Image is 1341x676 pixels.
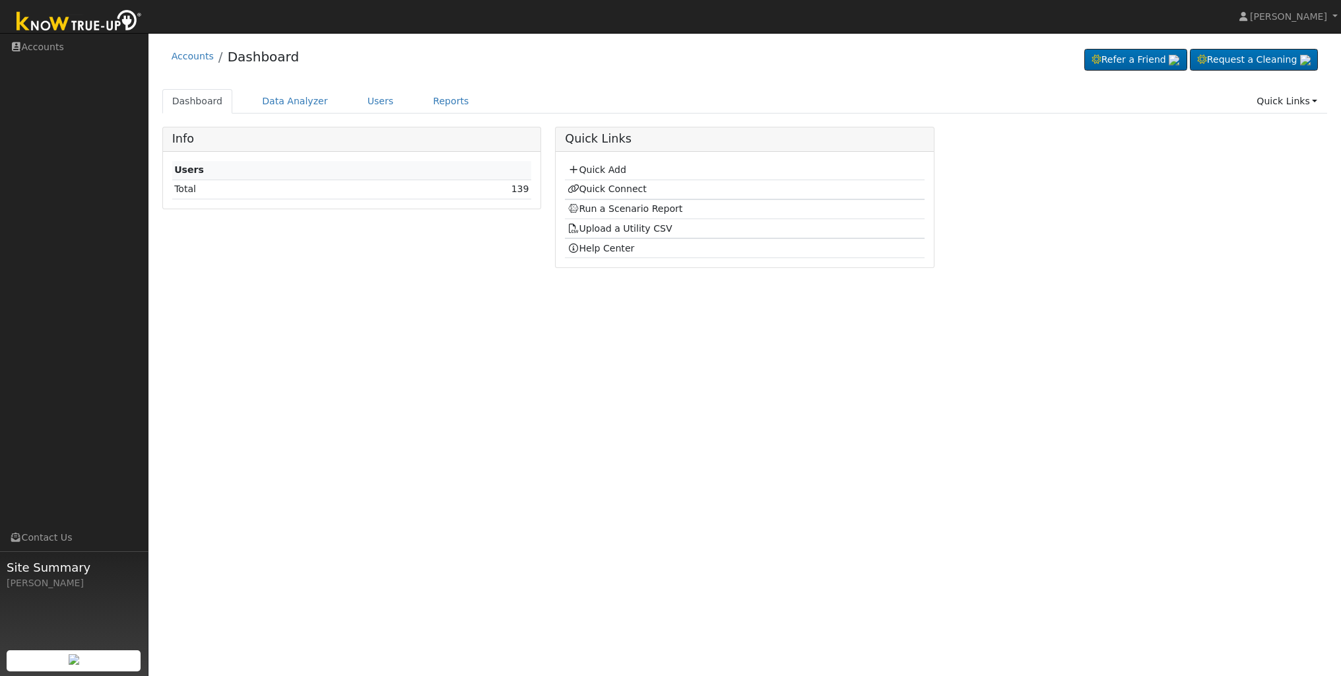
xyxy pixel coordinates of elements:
img: Know True-Up [10,7,148,37]
a: Data Analyzer [252,89,338,114]
a: Users [358,89,404,114]
a: Quick Links [1247,89,1327,114]
span: [PERSON_NAME] [1250,11,1327,22]
a: Refer a Friend [1084,49,1187,71]
a: Accounts [172,51,214,61]
img: retrieve [1169,55,1179,65]
div: [PERSON_NAME] [7,576,141,590]
a: Dashboard [162,89,233,114]
a: Request a Cleaning [1190,49,1318,71]
a: Dashboard [228,49,300,65]
span: Site Summary [7,558,141,576]
img: retrieve [1300,55,1311,65]
a: Reports [423,89,478,114]
img: retrieve [69,654,79,665]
